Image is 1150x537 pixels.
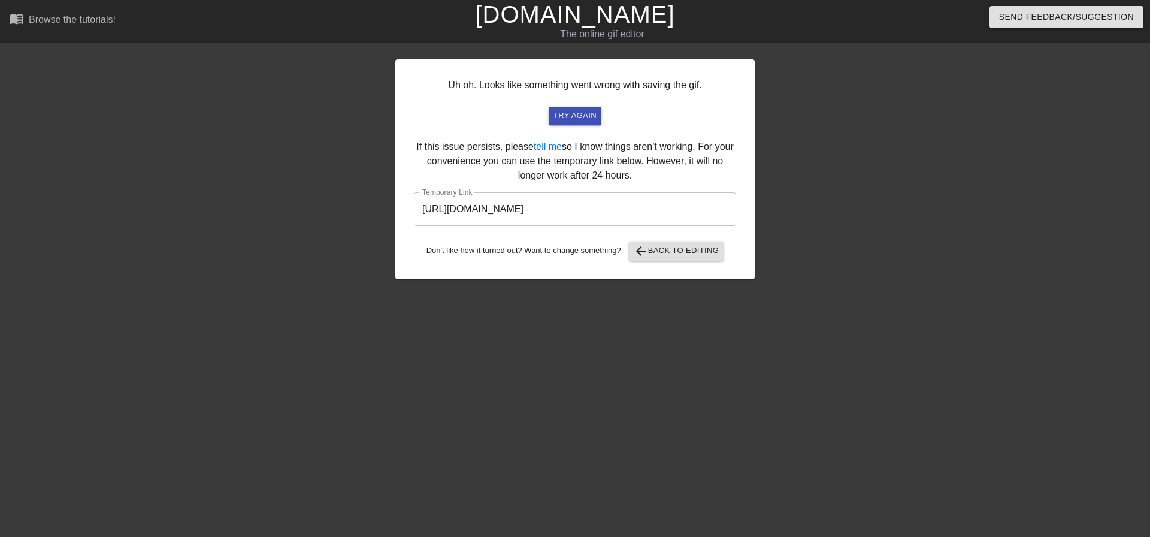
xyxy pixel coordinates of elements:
[634,244,648,258] span: arrow_back
[414,192,736,226] input: bare
[634,244,719,258] span: Back to Editing
[553,109,597,123] span: try again
[414,242,736,261] div: Don't like how it turned out? Want to change something?
[10,11,116,30] a: Browse the tutorials!
[395,59,755,279] div: Uh oh. Looks like something went wrong with saving the gif. If this issue persists, please so I k...
[10,11,24,26] span: menu_book
[534,141,562,152] a: tell me
[999,10,1134,25] span: Send Feedback/Suggestion
[29,14,116,25] div: Browse the tutorials!
[549,107,601,125] button: try again
[475,1,674,28] a: [DOMAIN_NAME]
[629,242,724,261] button: Back to Editing
[389,27,815,41] div: The online gif editor
[989,6,1143,28] button: Send Feedback/Suggestion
